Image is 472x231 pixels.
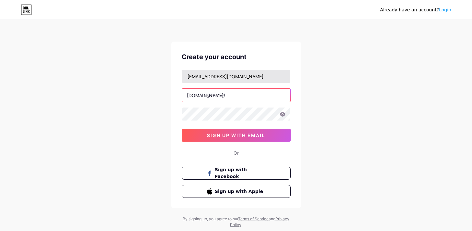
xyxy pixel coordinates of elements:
[182,167,291,180] button: Sign up with Facebook
[207,133,265,138] span: sign up with email
[182,70,290,83] input: Email
[380,6,451,13] div: Already have an account?
[181,216,291,228] div: By signing up, you agree to our and .
[182,89,290,102] input: username
[439,7,451,12] a: Login
[215,188,265,195] span: Sign up with Apple
[238,216,269,221] a: Terms of Service
[182,185,291,198] button: Sign up with Apple
[234,149,239,156] div: Or
[187,92,225,99] div: [DOMAIN_NAME]/
[182,52,291,62] div: Create your account
[182,129,291,142] button: sign up with email
[215,166,265,180] span: Sign up with Facebook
